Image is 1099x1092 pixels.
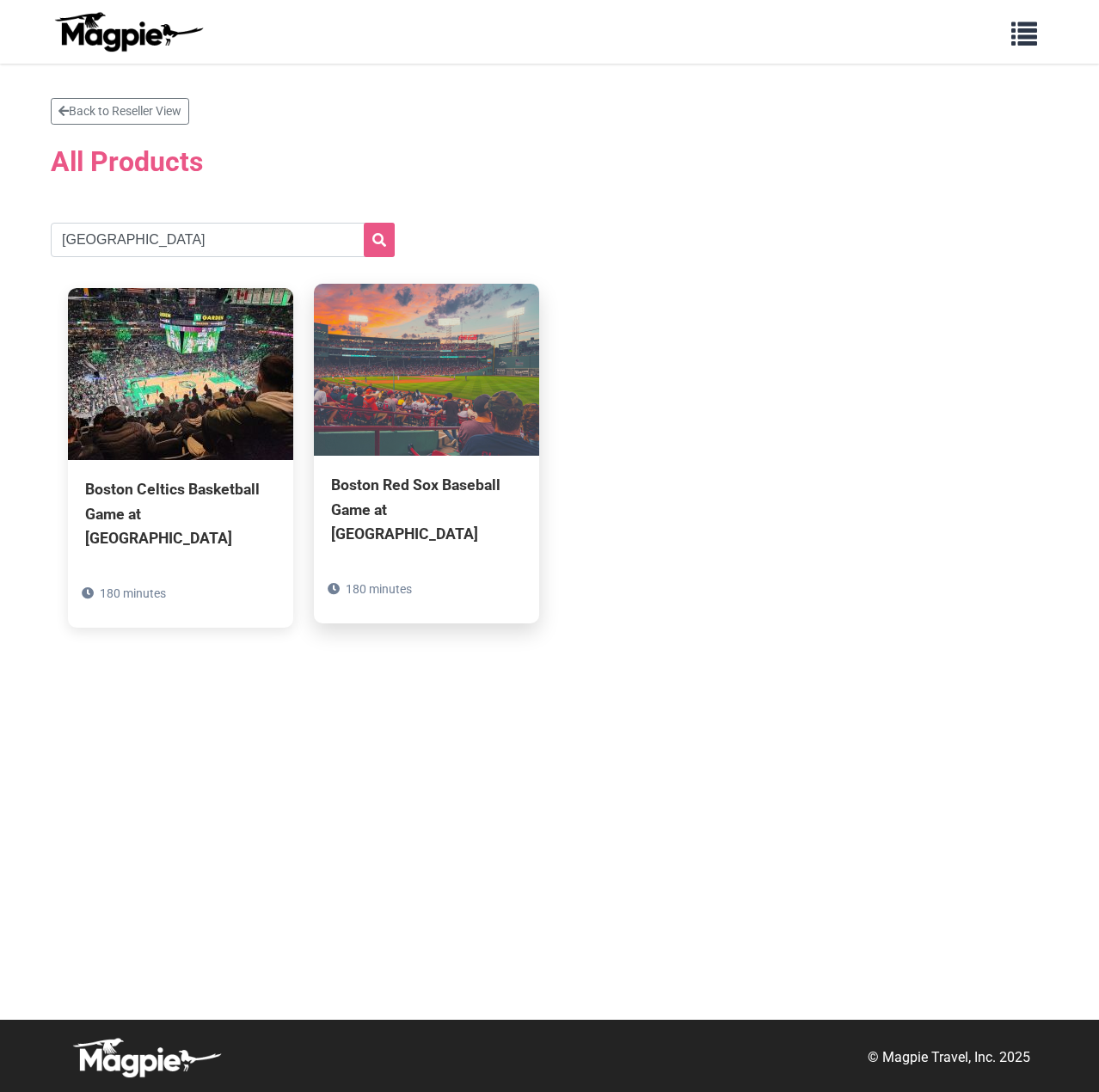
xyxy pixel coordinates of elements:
[314,284,539,623] a: Boston Red Sox Baseball Game at [GEOGRAPHIC_DATA] 180 minutes
[68,288,293,460] img: Boston Celtics Basketball Game at TD Garden
[85,477,276,549] div: Boston Celtics Basketball Game at [GEOGRAPHIC_DATA]
[68,288,293,627] a: Boston Celtics Basketball Game at [GEOGRAPHIC_DATA] 180 minutes
[868,1046,1030,1069] p: © Magpie Travel, Inc. 2025
[51,135,1048,188] h2: All Products
[69,1037,224,1078] img: logo-white-d94fa1abed81b67a048b3d0f0ab5b955.png
[51,98,189,125] a: Back to Reseller View
[331,473,522,545] div: Boston Red Sox Baseball Game at [GEOGRAPHIC_DATA]
[346,582,412,596] span: 180 minutes
[100,586,166,600] span: 180 minutes
[51,223,395,257] input: Search products...
[314,284,539,456] img: Boston Red Sox Baseball Game at Fenway Park
[51,11,206,52] img: logo-ab69f6fb50320c5b225c76a69d11143b.png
